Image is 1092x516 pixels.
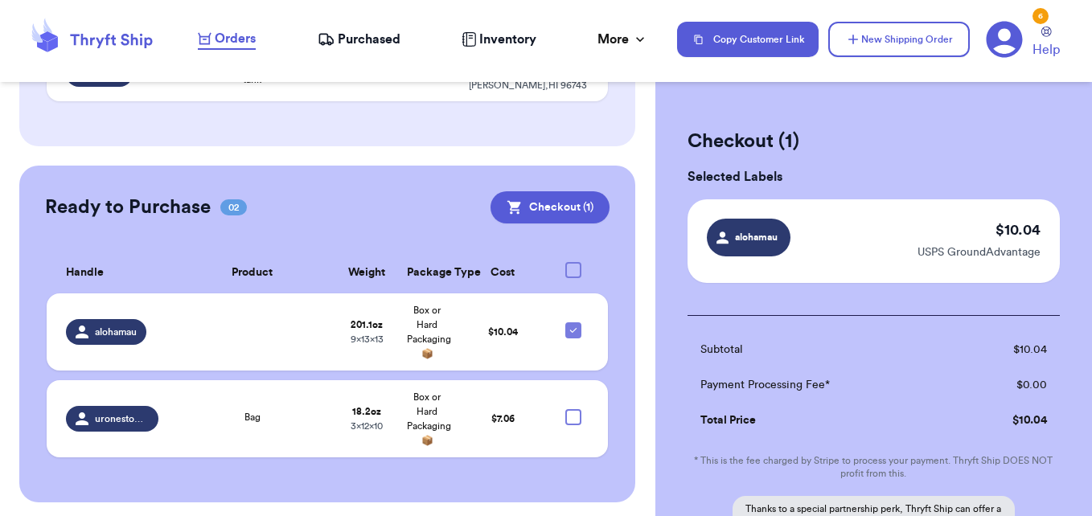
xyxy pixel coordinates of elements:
[955,332,1060,367] td: $ 10.04
[351,421,383,431] span: 3 x 12 x 10
[479,30,536,49] span: Inventory
[318,30,400,49] a: Purchased
[597,30,648,49] div: More
[337,252,397,293] th: Weight
[955,403,1060,438] td: $ 10.04
[220,199,247,215] span: 02
[351,334,384,344] span: 9 x 13 x 13
[688,403,956,438] td: Total Price
[458,252,548,293] th: Cost
[828,22,970,57] button: New Shipping Order
[45,195,211,220] h2: Ready to Purchase
[462,30,536,49] a: Inventory
[352,407,381,416] strong: 18.2 oz
[996,219,1041,241] p: $ 10.04
[244,412,261,422] span: Bag
[677,22,819,57] button: Copy Customer Link
[198,29,256,50] a: Orders
[1032,8,1049,24] div: 6
[215,29,256,48] span: Orders
[688,332,956,367] td: Subtotal
[918,244,1041,260] p: USPS GroundAdvantage
[397,252,458,293] th: Package Type
[66,264,104,281] span: Handle
[688,367,956,403] td: Payment Processing Fee*
[986,21,1023,58] a: 6
[488,327,518,337] span: $ 10.04
[407,392,451,445] span: Box or Hard Packaging 📦
[491,414,515,424] span: $ 7.06
[733,230,781,244] span: alohamau
[688,129,1060,154] h2: Checkout ( 1 )
[955,367,1060,403] td: $ 0.00
[95,412,148,425] span: uronestopshopp
[1032,27,1060,59] a: Help
[688,167,1060,186] h3: Selected Labels
[1032,40,1060,59] span: Help
[491,191,610,223] button: Checkout (1)
[168,252,337,293] th: Product
[351,320,383,330] strong: 201.1 oz
[407,305,451,358] span: Box or Hard Packaging 📦
[186,60,319,84] span: 2T Ava sky dress, 2x 4T Ava sky tank
[95,326,137,338] span: alohamau
[338,30,400,49] span: Purchased
[688,454,1060,480] p: * This is the fee charged by Stripe to process your payment. Thryft Ship DOES NOT profit from this.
